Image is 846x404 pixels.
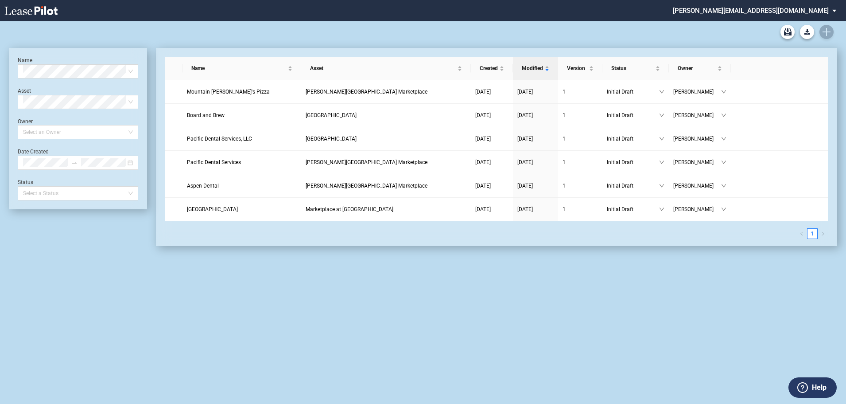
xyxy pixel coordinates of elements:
[475,111,508,120] a: [DATE]
[563,206,566,212] span: 1
[522,64,543,73] span: Modified
[517,205,554,214] a: [DATE]
[306,136,357,142] span: Harvest Grove
[18,88,31,94] label: Asset
[796,228,807,239] button: left
[306,205,466,214] a: Marketplace at [GEOGRAPHIC_DATA]
[563,205,598,214] a: 1
[517,159,533,165] span: [DATE]
[471,57,513,80] th: Created
[187,111,297,120] a: Board and Brew
[187,181,297,190] a: Aspen Dental
[721,207,726,212] span: down
[818,228,828,239] li: Next Page
[563,87,598,96] a: 1
[306,183,427,189] span: Kiley Ranch Marketplace
[310,64,456,73] span: Asset
[721,89,726,94] span: down
[306,134,466,143] a: [GEOGRAPHIC_DATA]
[799,231,804,236] span: left
[800,25,814,39] button: Download Blank Form
[475,112,491,118] span: [DATE]
[517,112,533,118] span: [DATE]
[673,181,721,190] span: [PERSON_NAME]
[517,134,554,143] a: [DATE]
[659,136,664,141] span: down
[611,64,654,73] span: Status
[187,136,252,142] span: Pacific Dental Services, LLC
[563,183,566,189] span: 1
[602,57,669,80] th: Status
[475,159,491,165] span: [DATE]
[187,183,219,189] span: Aspen Dental
[659,113,664,118] span: down
[71,160,78,166] span: to
[517,136,533,142] span: [DATE]
[182,57,302,80] th: Name
[517,87,554,96] a: [DATE]
[607,111,659,120] span: Initial Draft
[306,111,466,120] a: [GEOGRAPHIC_DATA]
[306,159,427,165] span: Kiley Ranch Marketplace
[475,183,491,189] span: [DATE]
[517,111,554,120] a: [DATE]
[678,64,716,73] span: Owner
[812,382,827,393] label: Help
[513,57,558,80] th: Modified
[191,64,287,73] span: Name
[18,179,33,185] label: Status
[517,206,533,212] span: [DATE]
[306,112,357,118] span: Harvest Grove
[475,89,491,95] span: [DATE]
[788,377,837,398] button: Help
[187,87,297,96] a: Mountain [PERSON_NAME]'s Pizza
[475,158,508,167] a: [DATE]
[475,205,508,214] a: [DATE]
[673,158,721,167] span: [PERSON_NAME]
[659,89,664,94] span: down
[659,207,664,212] span: down
[187,206,238,212] span: Banfield Pet Hospital
[818,228,828,239] button: right
[517,89,533,95] span: [DATE]
[563,134,598,143] a: 1
[71,160,78,166] span: swap-right
[475,181,508,190] a: [DATE]
[721,113,726,118] span: down
[558,57,602,80] th: Version
[517,183,533,189] span: [DATE]
[563,181,598,190] a: 1
[567,64,587,73] span: Version
[607,181,659,190] span: Initial Draft
[821,231,825,236] span: right
[673,134,721,143] span: [PERSON_NAME]
[187,158,297,167] a: Pacific Dental Services
[187,89,270,95] span: Mountain Mike's Pizza
[807,228,818,239] li: 1
[673,111,721,120] span: [PERSON_NAME]
[187,159,241,165] span: Pacific Dental Services
[187,205,297,214] a: [GEOGRAPHIC_DATA]
[797,25,817,39] md-menu: Download Blank Form List
[306,181,466,190] a: [PERSON_NAME][GEOGRAPHIC_DATA] Marketplace
[607,134,659,143] span: Initial Draft
[306,206,393,212] span: Marketplace at Sycamore Farms
[607,205,659,214] span: Initial Draft
[721,183,726,188] span: down
[669,57,731,80] th: Owner
[673,87,721,96] span: [PERSON_NAME]
[480,64,498,73] span: Created
[475,87,508,96] a: [DATE]
[306,158,466,167] a: [PERSON_NAME][GEOGRAPHIC_DATA] Marketplace
[780,25,795,39] a: Archive
[517,158,554,167] a: [DATE]
[475,206,491,212] span: [DATE]
[659,160,664,165] span: down
[301,57,471,80] th: Asset
[306,89,427,95] span: Kiley Ranch Marketplace
[807,229,817,239] a: 1
[563,111,598,120] a: 1
[563,112,566,118] span: 1
[721,160,726,165] span: down
[475,136,491,142] span: [DATE]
